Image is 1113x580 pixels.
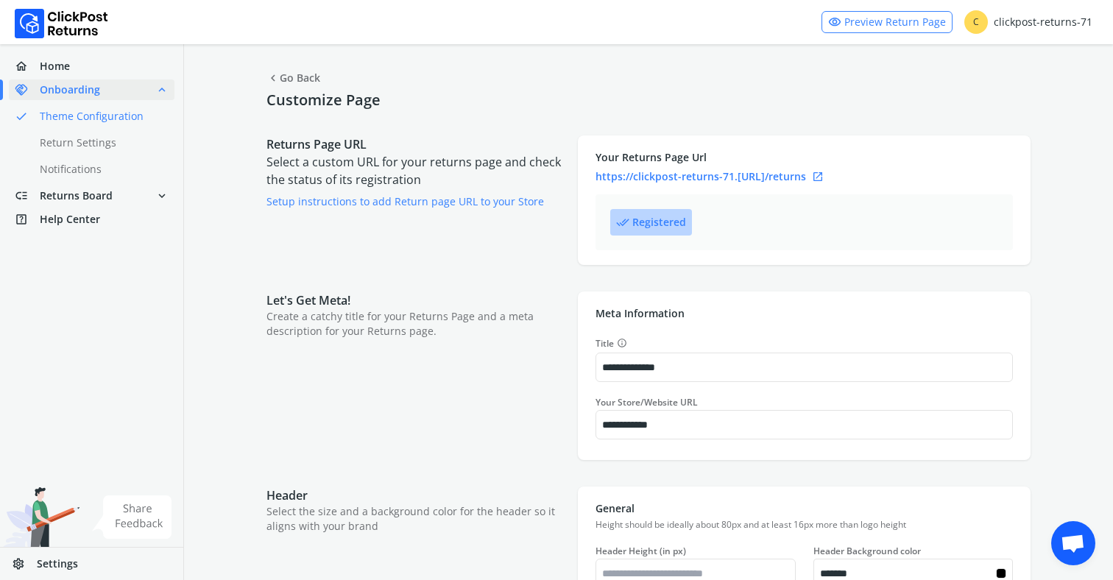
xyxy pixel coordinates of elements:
[617,336,627,350] span: info
[15,185,40,206] span: low_priority
[596,336,1013,351] label: Title
[596,306,1013,321] p: Meta Information
[15,9,108,38] img: Logo
[1051,521,1095,565] div: Open chat
[596,501,1013,516] p: General
[15,56,40,77] span: home
[15,106,28,127] span: done
[964,10,988,34] span: C
[266,194,544,208] a: Setup instructions to add Return page URL to your Store
[812,168,824,185] span: open_in_new
[40,82,100,97] span: Onboarding
[616,212,629,233] span: done_all
[813,545,1013,557] label: Header Background color
[15,79,40,100] span: handshake
[9,209,174,230] a: help_centerHelp Center
[15,209,40,230] span: help_center
[266,91,1031,109] h4: Customize Page
[964,10,1092,34] div: clickpost-returns-71
[266,68,320,88] span: Go Back
[596,545,795,557] label: Header Height (in px)
[9,106,192,127] a: doneTheme Configuration
[37,556,78,571] span: Settings
[12,554,37,574] span: settings
[266,487,563,504] p: Header
[266,309,563,339] p: Create a catchy title for your Returns Page and a meta description for your Returns page.
[9,56,174,77] a: homeHome
[266,135,563,153] p: Returns Page URL
[596,397,1013,409] label: Your Store/Website URL
[266,504,563,534] p: Select the size and a background color for the header so it aligns with your brand
[266,68,280,88] span: chevron_left
[596,519,1013,531] p: Height should be ideally about 80px and at least 16px more than logo height
[155,79,169,100] span: expand_less
[821,11,953,33] a: visibilityPreview Return Page
[614,336,627,351] button: Title
[40,59,70,74] span: Home
[9,132,192,153] a: Return Settings
[40,212,100,227] span: Help Center
[40,188,113,203] span: Returns Board
[266,135,563,265] div: Select a custom URL for your returns page and check the status of its registration
[828,12,841,32] span: visibility
[9,159,192,180] a: Notifications
[266,291,563,309] p: Let's Get Meta!
[92,495,172,539] img: share feedback
[155,185,169,206] span: expand_more
[596,150,1013,165] p: Your Returns Page Url
[610,209,692,236] button: done_allRegistered
[596,168,1013,185] a: https://clickpost-returns-71.[URL]/returnsopen_in_new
